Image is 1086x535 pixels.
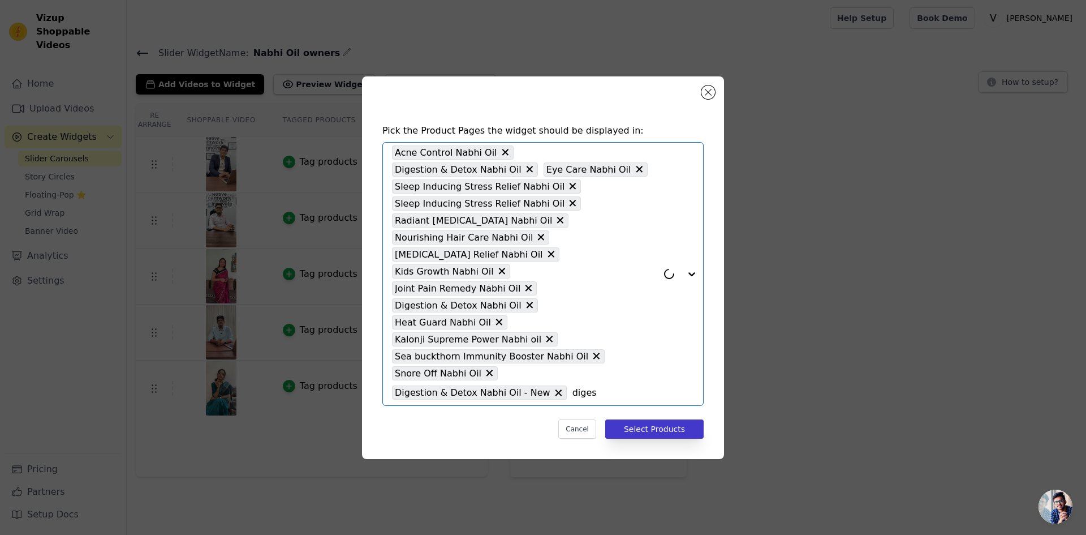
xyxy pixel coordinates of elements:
span: Digestion & Detox Nabhi Oil [395,298,522,313]
span: Nourishing Hair Care Nabhi Oil [395,230,533,245]
button: Select Products [605,420,704,439]
span: [MEDICAL_DATA] Relief Nabhi Oil [395,247,543,262]
span: Sleep Inducing Stress Relief Nabhi Oil [395,179,564,194]
span: Sleep Inducing Stress Relief Nabhi Oil [395,196,564,211]
span: Kids Growth Nabhi Oil [395,264,494,279]
span: Eye Care Nabhi Oil [546,162,631,177]
span: Acne Control Nabhi Oil [395,145,497,160]
span: Heat Guard Nabhi Oil [395,315,491,329]
button: Close modal [701,85,715,99]
span: Digestion & Detox Nabhi Oil - New [395,386,550,400]
span: Digestion & Detox Nabhi Oil [395,162,522,177]
a: Open chat [1038,490,1072,524]
span: Joint Pain Remedy Nabhi Oil [395,281,520,296]
span: Snore Off Nabhi Oil [395,366,481,380]
span: Kalonji Supreme Power Nabhi oil [395,332,541,346]
h4: Pick the Product Pages the widget should be displayed in: [382,124,704,138]
span: Sea buckthorn Immunity Booster Nabhi Oil [395,349,588,363]
span: Radiant [MEDICAL_DATA] Nabhi Oil [395,213,552,228]
button: Cancel [558,420,596,439]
